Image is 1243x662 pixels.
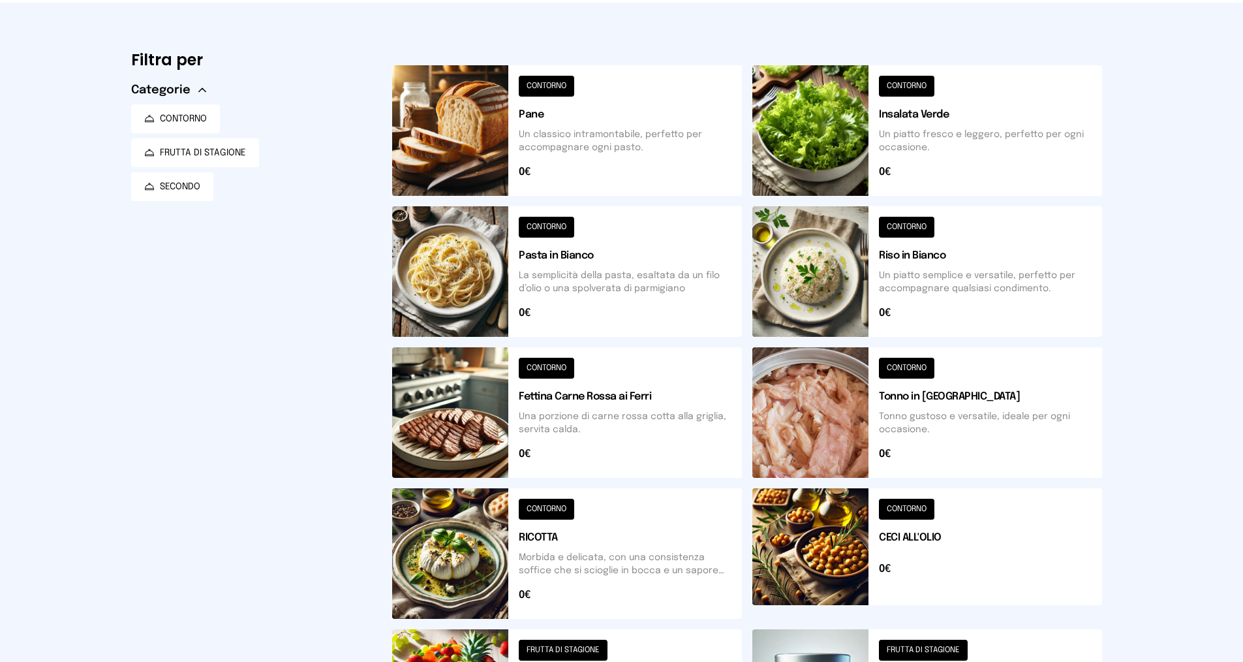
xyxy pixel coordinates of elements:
[160,112,207,125] span: CONTORNO
[160,180,200,193] span: SECONDO
[131,81,191,99] span: Categorie
[131,104,220,133] button: CONTORNO
[131,172,213,201] button: SECONDO
[131,50,371,71] h6: Filtra per
[160,146,246,159] span: FRUTTA DI STAGIONE
[131,81,206,99] button: Categorie
[131,138,259,167] button: FRUTTA DI STAGIONE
